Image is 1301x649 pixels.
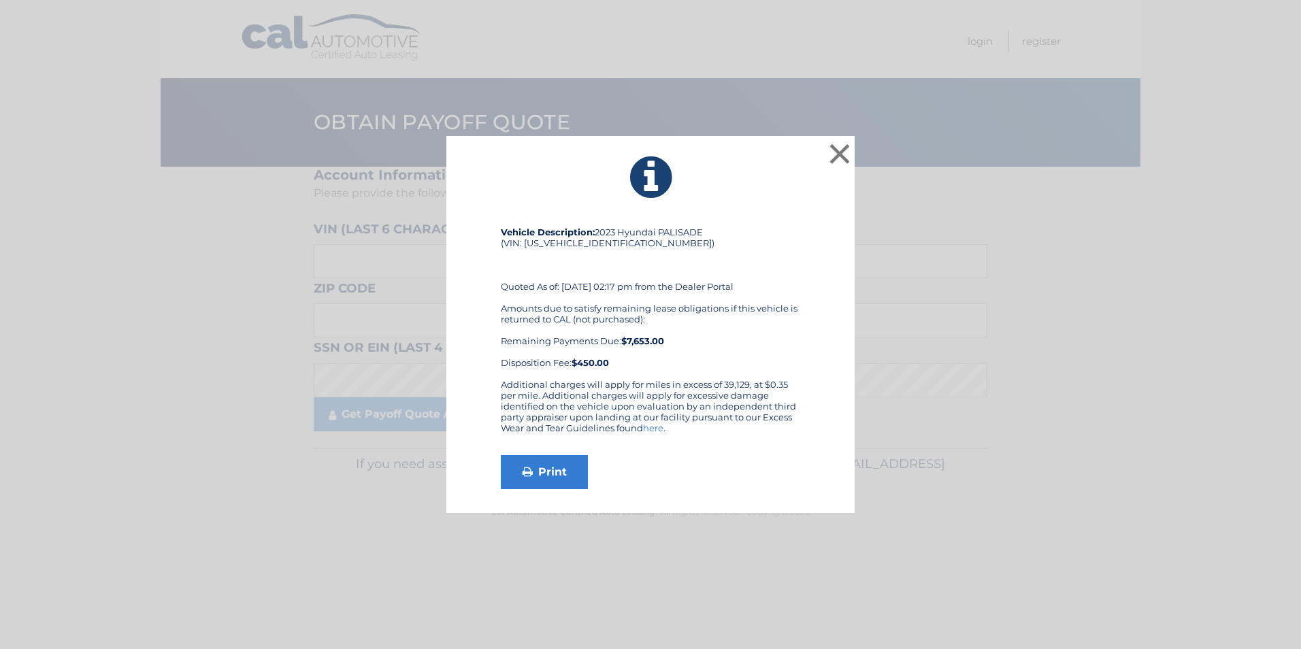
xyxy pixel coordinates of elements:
strong: Vehicle Description: [501,227,595,237]
a: here [643,422,663,433]
b: $7,653.00 [621,335,664,346]
div: Amounts due to satisfy remaining lease obligations if this vehicle is returned to CAL (not purcha... [501,303,800,368]
div: 2023 Hyundai PALISADE (VIN: [US_VEHICLE_IDENTIFICATION_NUMBER]) Quoted As of: [DATE] 02:17 pm fro... [501,227,800,379]
a: Print [501,455,588,489]
button: × [826,140,853,167]
div: Additional charges will apply for miles in excess of 39,129, at $0.35 per mile. Additional charge... [501,379,800,444]
strong: $450.00 [572,357,609,368]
